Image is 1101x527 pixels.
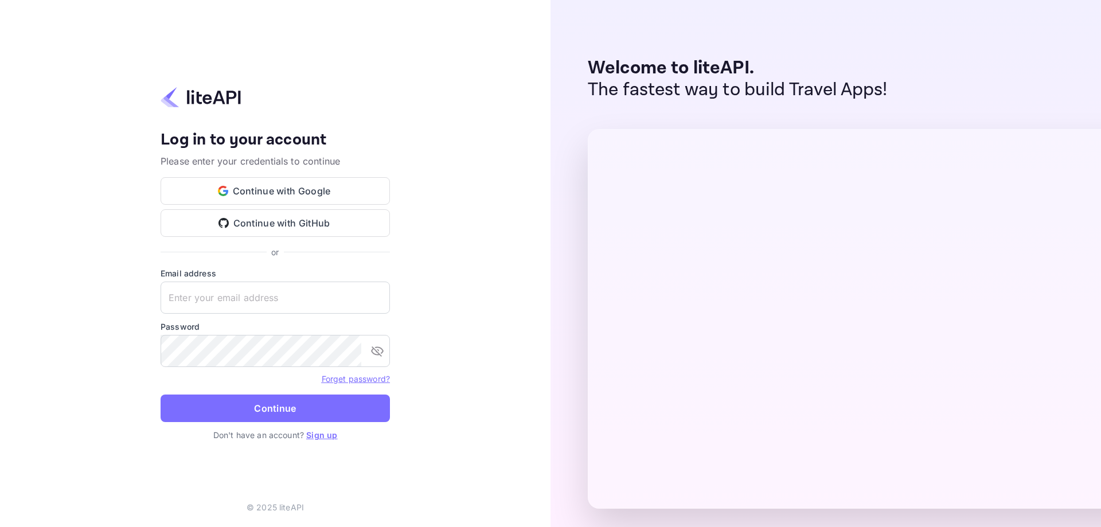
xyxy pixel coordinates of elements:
h4: Log in to your account [161,130,390,150]
p: or [271,246,279,258]
p: © 2025 liteAPI [247,501,304,513]
input: Enter your email address [161,282,390,314]
p: Welcome to liteAPI. [588,57,888,79]
p: Don't have an account? [161,429,390,441]
button: toggle password visibility [366,339,389,362]
button: Continue with GitHub [161,209,390,237]
a: Forget password? [322,373,390,384]
a: Forget password? [322,374,390,384]
img: liteapi [161,86,241,108]
label: Password [161,321,390,333]
button: Continue [161,395,390,422]
a: Sign up [306,430,337,440]
p: Please enter your credentials to continue [161,154,390,168]
button: Continue with Google [161,177,390,205]
p: The fastest way to build Travel Apps! [588,79,888,101]
label: Email address [161,267,390,279]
